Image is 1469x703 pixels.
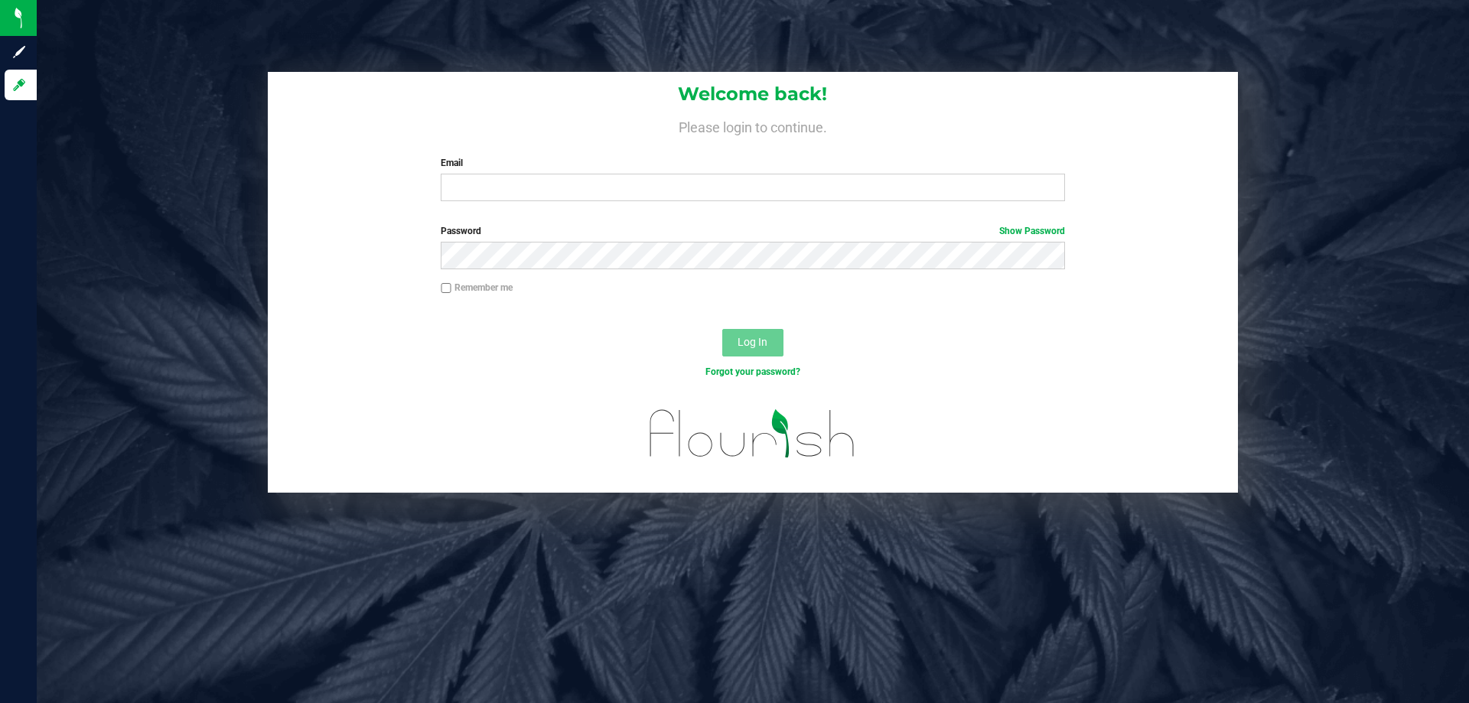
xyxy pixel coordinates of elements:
[11,44,27,60] inline-svg: Sign up
[441,156,1064,170] label: Email
[441,283,451,294] input: Remember me
[738,336,767,348] span: Log In
[268,84,1238,104] h1: Welcome back!
[441,226,481,236] span: Password
[441,281,513,295] label: Remember me
[11,77,27,93] inline-svg: Log in
[631,395,874,473] img: flourish_logo.svg
[722,329,783,356] button: Log In
[705,366,800,377] a: Forgot your password?
[999,226,1065,236] a: Show Password
[268,116,1238,135] h4: Please login to continue.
